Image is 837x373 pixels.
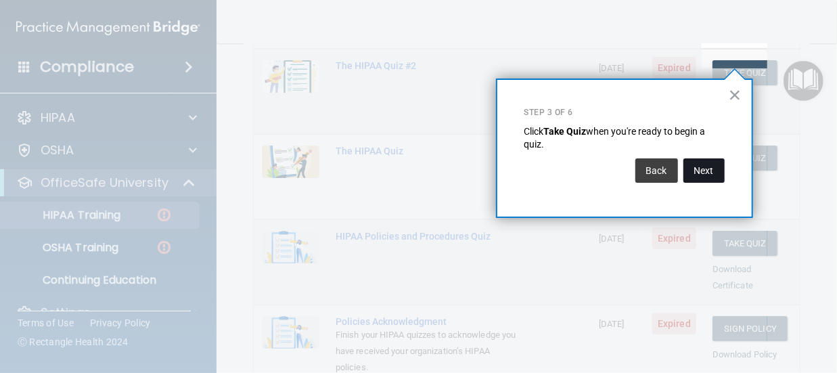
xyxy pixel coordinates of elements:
[729,84,742,106] button: Close
[635,158,678,183] button: Back
[524,126,708,150] span: when you're ready to begin a quiz.
[683,158,725,183] button: Next
[544,126,587,137] strong: Take Quiz
[524,126,544,137] span: Click
[524,107,725,118] p: Step 3 of 6
[712,60,777,85] button: Take Quiz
